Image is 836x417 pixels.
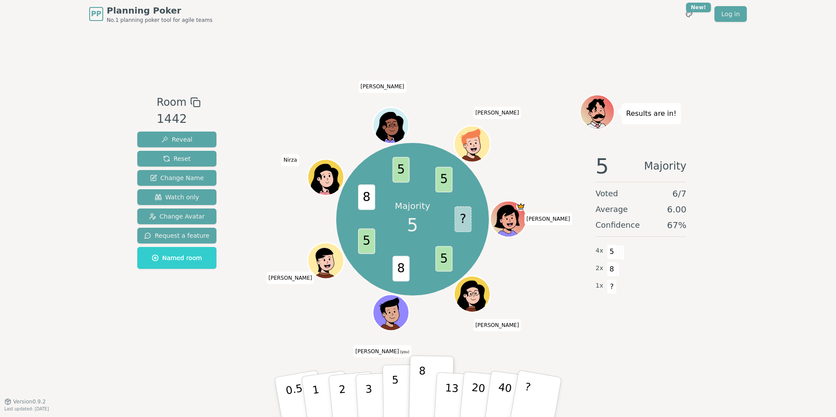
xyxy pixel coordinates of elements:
[435,167,453,192] span: 5
[149,212,205,221] span: Change Avatar
[395,200,430,212] p: Majority
[672,188,686,200] span: 6 / 7
[596,264,603,273] span: 2 x
[393,157,410,182] span: 5
[152,254,202,262] span: Named room
[596,246,603,256] span: 4 x
[516,202,526,211] span: Natasha is the host
[596,219,640,231] span: Confidence
[393,256,410,281] span: 8
[359,184,376,210] span: 8
[107,4,212,17] span: Planning Poker
[4,407,49,411] span: Last updated: [DATE]
[137,189,216,205] button: Watch only
[714,6,747,22] a: Log in
[163,154,191,163] span: Reset
[359,81,407,93] span: Click to change your name
[644,156,686,177] span: Majority
[686,3,711,12] div: New!
[607,244,617,259] span: 5
[161,135,192,144] span: Reveal
[266,272,314,284] span: Click to change your name
[667,203,686,215] span: 6.00
[455,206,472,232] span: ?
[137,151,216,167] button: Reset
[107,17,212,24] span: No.1 planning poker tool for agile teams
[137,208,216,224] button: Change Avatar
[399,350,410,354] span: (you)
[407,212,418,238] span: 5
[13,398,46,405] span: Version 0.9.2
[607,262,617,277] span: 8
[596,156,609,177] span: 5
[137,247,216,269] button: Named room
[4,398,46,405] button: Version0.9.2
[157,110,200,128] div: 1442
[157,94,186,110] span: Room
[281,154,299,167] span: Click to change your name
[89,4,212,24] a: PPPlanning PokerNo.1 planning poker tool for agile teams
[524,213,572,225] span: Click to change your name
[150,174,204,182] span: Change Name
[144,231,209,240] span: Request a feature
[418,365,425,412] p: 8
[473,107,521,119] span: Click to change your name
[681,6,697,22] button: New!
[137,170,216,186] button: Change Name
[596,281,603,291] span: 1 x
[359,228,376,254] span: 5
[155,193,199,202] span: Watch only
[137,228,216,243] button: Request a feature
[596,188,618,200] span: Voted
[137,132,216,147] button: Reveal
[473,319,521,331] span: Click to change your name
[626,108,676,120] p: Results are in!
[435,246,453,271] span: 5
[353,345,411,358] span: Click to change your name
[667,219,686,231] span: 67 %
[596,203,628,215] span: Average
[374,296,408,330] button: Click to change your avatar
[607,279,617,294] span: ?
[91,9,101,19] span: PP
